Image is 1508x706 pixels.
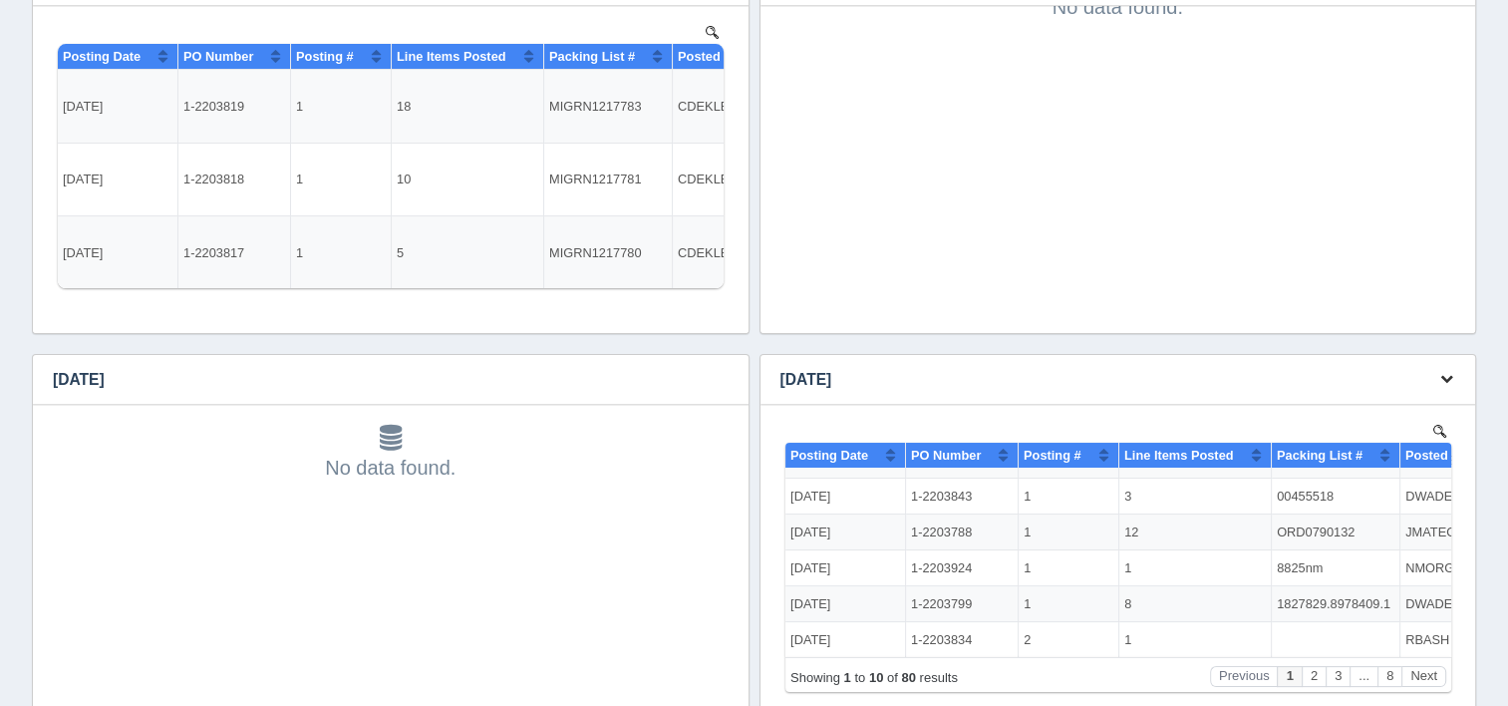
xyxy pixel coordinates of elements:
td: DWADE [620,152,735,187]
button: Sort column ascending [598,18,611,42]
button: Previous [430,241,497,262]
td: [DATE] [5,126,126,162]
td: 1 [339,116,491,152]
td: CDEKLEIN [620,116,726,152]
button: Next [621,241,666,262]
td: 10 [339,117,491,190]
button: Sort column ascending [216,18,229,42]
button: Sort column ascending [469,18,482,42]
td: CDEKLEIN [620,117,726,190]
button: Page 8 [597,241,621,262]
td: 1-2203503 [126,116,238,152]
td: [DATE] [5,44,126,80]
td: 12 [339,187,491,223]
td: DWADE [620,44,735,80]
td: JVANDENBOSCH [620,116,735,152]
button: Page 3 [545,241,569,262]
td: DWADE [620,223,735,259]
td: 1 [339,197,491,233]
div: No data found. [53,425,729,483]
td: U899624827 [491,223,620,259]
span: Posting # [243,23,301,38]
td: 1 [238,187,339,223]
td: [DATE] [5,197,126,233]
td: CDEKLEIN [620,80,726,116]
td: 1 [238,152,339,187]
button: Sort column ascending [104,18,117,42]
span: PO Number [131,23,200,38]
td: 1-2203823 [126,80,238,116]
td: 3 [339,223,491,259]
td: [DATE] [5,116,126,152]
td: DWADE [620,162,726,197]
button: Page 9 [597,241,621,262]
span: Posted By [625,23,688,38]
h3: [DATE] [760,355,1415,405]
button: Sort column ascending [317,18,330,42]
td: 1 [238,44,339,80]
td: [DATE] [5,187,126,223]
span: Line Items Posted [344,23,453,38]
td: 30065222 [491,44,620,80]
td: 2 [238,116,339,152]
td: [DATE] [5,90,126,126]
b: 1 [64,245,71,260]
div: Page 1 of 9 [10,246,177,261]
td: [DATE] [5,44,126,118]
span: Posting Date [10,23,88,38]
td: 1-2203924 [126,126,238,162]
td: 1-2203845 [126,152,238,187]
td: MIGRN1217783 [491,44,620,118]
td: [DATE] [5,54,126,90]
td: JVANDENBOSCH [620,187,735,223]
td: 8 [339,162,491,197]
td: ORD0790132 [491,90,620,126]
td: 1-2203817 [126,190,238,263]
td: 1-2203817 [126,116,238,152]
td: 1 [339,126,491,162]
td: 1-2203804 [126,223,238,259]
td: 1-2203799 [126,162,238,197]
td: 1-2203818 [126,117,238,190]
td: MIGRN1217780 [491,190,620,263]
td: 1 [339,152,491,187]
td: 1-2203807 [126,152,238,187]
b: 80 [121,245,135,260]
b: 10 [89,245,103,260]
button: Page 2 [521,241,545,262]
td: 2 [339,80,491,116]
td: [DATE] [5,162,126,197]
div: Page 1 of 7 [10,246,177,261]
td: JMATEO [620,90,726,126]
td: [DATE] [5,80,126,116]
td: DWADE [620,54,726,90]
td: 1-2203824 [126,44,238,80]
td: [DATE] [5,152,126,187]
button: Page 1 [496,241,520,262]
button: ... [569,241,597,262]
span: Packing List # [496,23,582,38]
td: 1 [238,117,339,190]
td: 1 [238,44,339,118]
td: 2 [339,44,491,80]
td: 1-2203608 [126,187,238,223]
